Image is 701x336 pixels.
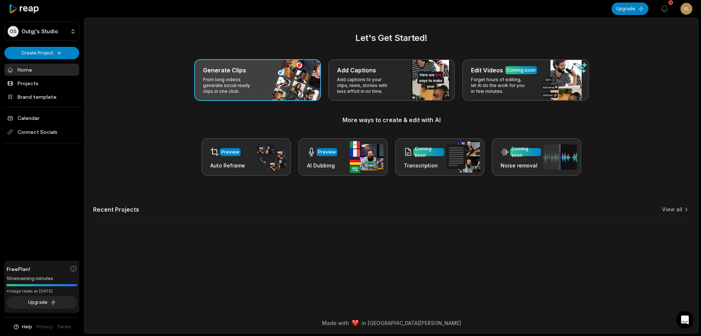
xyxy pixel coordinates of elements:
span: Help [22,324,32,330]
h3: Edit Videos [471,66,503,75]
div: OS [8,26,19,37]
h2: Let's Get Started! [93,31,690,45]
a: Home [4,64,79,76]
div: Made with in [GEOGRAPHIC_DATA][PERSON_NAME] [91,319,692,327]
img: noise_removal.png [543,144,577,170]
h3: Auto Reframe [210,162,245,169]
p: Forget hours of editing, let AI do the work for you in few minutes. [471,77,528,94]
a: Terms [57,324,71,330]
button: Help [13,324,32,330]
button: Upgrade [7,296,77,309]
span: Free Plan! [7,265,30,273]
div: *Usage resets on [DATE] [7,288,77,294]
h3: AI Dubbing [307,162,337,169]
p: Outgj's Studio [22,28,58,35]
h3: More ways to create & edit with AI [93,116,690,124]
div: Coming soon [415,146,443,159]
button: Create Project [4,47,79,59]
a: Brand template [4,91,79,103]
img: heart emoji [352,320,359,326]
h3: Generate Clips [203,66,246,75]
div: 10 remaining minutes [7,275,77,282]
img: transcription.png [447,141,480,173]
a: View all [662,206,682,213]
div: Coming soon [507,67,536,73]
span: Connect Socials [4,125,79,139]
img: auto_reframe.png [253,143,287,171]
a: Calendar [4,112,79,124]
a: Privacy [37,324,53,330]
h3: Transcription [404,162,444,169]
p: From long videos generate social ready clips in one click. [203,77,260,94]
div: Preview [221,149,239,155]
a: Projects [4,77,79,89]
p: Add captions to your clips, reels, stories with less effort in no time. [337,77,394,94]
h2: Recent Projects [93,206,139,213]
div: Preview [318,149,336,155]
img: ai_dubbing.png [350,141,383,173]
h3: Noise removal [501,162,541,169]
div: Open Intercom Messenger [676,311,694,329]
div: Coming soon [512,146,540,159]
h3: Add Captions [337,66,376,75]
button: Upgrade [612,3,648,15]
